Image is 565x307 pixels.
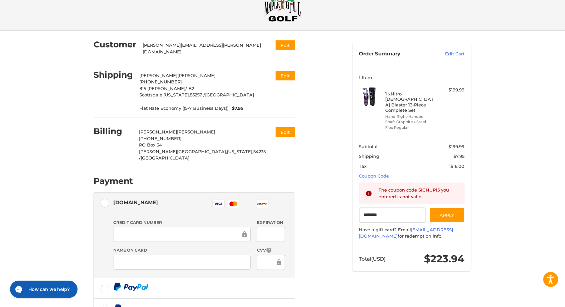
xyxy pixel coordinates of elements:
span: [GEOGRAPHIC_DATA] [141,155,190,161]
h2: Billing [94,126,133,136]
span: 85257 / [190,92,205,97]
h2: Shipping [94,70,133,80]
span: Tax [359,164,367,169]
span: [US_STATE], [164,92,190,97]
span: [PERSON_NAME] [140,73,178,78]
span: Scottsdale, [140,92,164,97]
span: Shipping [359,153,380,159]
span: Flat Rate Economy ((5-7 Business Days)) [140,105,229,112]
div: $199.99 [438,87,465,93]
span: [PERSON_NAME] [178,73,216,78]
span: [PERSON_NAME][GEOGRAPHIC_DATA], [139,149,227,154]
li: Flex Regular [386,125,437,130]
div: The coupon code SIGNUP15 you entered is not valid. [379,187,458,200]
label: Expiration [257,220,285,226]
label: CVV [257,247,285,254]
button: Apply [429,208,465,223]
div: [DOMAIN_NAME] [114,197,158,208]
h2: Customer [94,39,136,50]
span: [GEOGRAPHIC_DATA] [205,92,254,97]
a: Edit Cart [431,51,465,57]
li: Shaft Graphite / Steel [386,119,437,125]
h3: 1 Item [359,75,465,80]
div: Have a gift card? Email for redemption info. [359,227,465,240]
label: Credit Card Number [114,220,251,226]
span: $7.95 [229,105,244,112]
span: 815 [PERSON_NAME] [140,86,186,91]
span: / B2 [186,86,194,91]
span: PO Box 34 [139,142,162,147]
span: $223.94 [424,253,465,265]
iframe: Gorgias live chat messenger [7,278,80,300]
span: $16.00 [451,164,465,169]
span: $199.99 [449,144,465,149]
span: Total (USD) [359,256,386,262]
h2: Payment [94,176,133,186]
a: Coupon Code [359,173,389,179]
h3: Order Summary [359,51,431,57]
button: Edit [276,40,295,50]
button: Edit [276,127,295,137]
span: [PHONE_NUMBER] [140,79,182,84]
span: [PERSON_NAME] [177,129,216,134]
img: PayPal icon [114,283,148,291]
span: Subtotal [359,144,378,149]
label: Name on Card [114,247,251,253]
span: $7.95 [454,153,465,159]
li: Hand Right-Handed [386,114,437,119]
button: Edit [276,71,295,80]
input: Gift Certificate or Coupon Code [359,208,426,223]
div: [PERSON_NAME][EMAIL_ADDRESS][PERSON_NAME][DOMAIN_NAME] [143,42,263,55]
span: [PHONE_NUMBER] [139,136,182,141]
span: [US_STATE], [227,149,254,154]
span: [PERSON_NAME] [139,129,177,134]
h4: 1 x Nitro [DEMOGRAPHIC_DATA] Blaster 13-Piece Complete Set [386,91,437,113]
